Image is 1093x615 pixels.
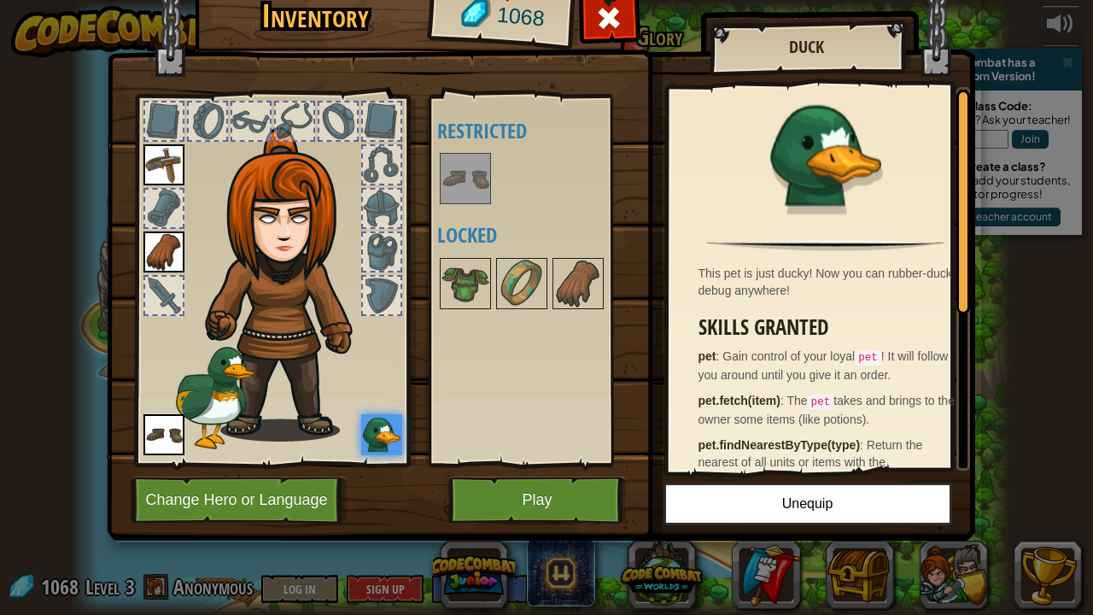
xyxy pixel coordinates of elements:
[716,349,723,363] span: :
[172,304,299,449] img: duck_paper_doll.png
[698,394,955,426] span: The takes and brings to the owner some items (like potions).
[437,120,652,142] h4: Restricted
[663,483,952,525] button: Unequip
[437,224,652,246] h4: Locked
[698,438,861,452] strong: pet.findNearestByType(type)
[706,240,944,251] img: hr.png
[780,394,787,407] span: :
[554,260,602,307] img: portrait.png
[698,349,716,363] strong: pet
[448,477,627,524] button: Play
[808,395,834,410] code: pet
[441,260,489,307] img: portrait.png
[698,394,780,407] strong: pet.fetch(item)
[143,414,184,455] img: portrait.png
[698,265,961,299] div: This pet is just ducky! Now you can rubber-duck debug anywhere!
[698,316,961,339] h3: Skills Granted
[441,155,489,202] img: portrait.png
[727,38,887,56] h2: Duck
[361,414,402,455] img: portrait.png
[770,100,881,211] img: portrait.png
[143,231,184,272] img: portrait.png
[498,260,546,307] img: portrait.png
[131,477,348,524] button: Change Hero or Language
[860,438,867,452] span: :
[199,127,383,442] img: hair_f2.png
[143,144,184,185] img: portrait.png
[855,350,881,366] code: pet
[698,349,949,382] span: Gain control of your loyal ! It will follow you around until you give it an order.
